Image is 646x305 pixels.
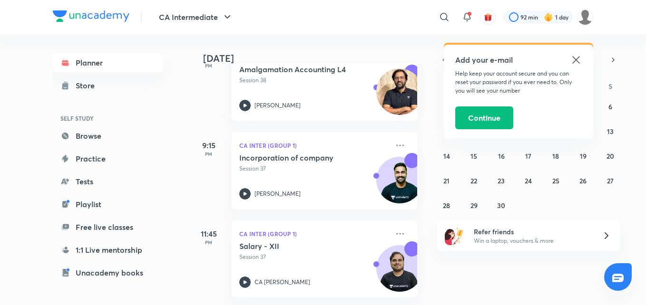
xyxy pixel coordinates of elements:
abbr: September 24, 2025 [525,176,532,185]
p: Session 37 [239,164,389,173]
abbr: September 28, 2025 [443,201,450,210]
a: 1:1 Live mentorship [53,240,163,259]
a: Company Logo [53,10,129,24]
abbr: Saturday [608,82,612,91]
button: September 6, 2025 [603,99,618,114]
img: avatar [484,13,492,21]
button: September 25, 2025 [548,173,563,188]
abbr: September 26, 2025 [579,176,587,185]
abbr: September 22, 2025 [470,176,477,185]
img: referral [445,226,464,245]
p: [PERSON_NAME] [254,190,301,198]
button: CA Intermediate [153,8,239,27]
abbr: September 23, 2025 [498,176,505,185]
button: September 19, 2025 [576,148,591,163]
h5: Amalgamation Accounting L4 [239,65,358,74]
button: September 20, 2025 [603,148,618,163]
h5: Salary - XII [239,241,358,251]
h6: SELF STUDY [53,110,163,126]
abbr: September 17, 2025 [525,152,531,161]
a: Tests [53,172,163,191]
abbr: September 27, 2025 [607,176,614,185]
button: September 27, 2025 [603,173,618,188]
img: Avatar [377,162,422,208]
abbr: September 14, 2025 [443,152,450,161]
div: Store [76,80,100,91]
img: Company Logo [53,10,129,22]
button: September 30, 2025 [494,198,509,213]
p: Session 37 [239,253,389,261]
button: September 29, 2025 [466,198,481,213]
h5: 11:45 [190,228,228,239]
button: September 14, 2025 [439,148,454,163]
button: September 15, 2025 [466,148,481,163]
button: September 22, 2025 [466,173,481,188]
h5: Add your e-mail [455,54,582,66]
abbr: September 30, 2025 [497,201,505,210]
p: Session 38 [239,76,389,85]
h4: [DATE] [203,53,427,64]
p: Win a laptop, vouchers & more [474,237,591,245]
button: September 24, 2025 [521,173,536,188]
h6: Refer friends [474,227,591,237]
p: PM [190,151,228,157]
a: Practice [53,149,163,168]
p: CA Inter (Group 1) [239,228,389,239]
p: CA [PERSON_NAME] [254,278,310,286]
h5: Incorporation of company [239,153,358,162]
abbr: September 6, 2025 [608,102,612,111]
p: [PERSON_NAME] [254,101,301,110]
img: Shikha kumari [577,9,593,25]
button: September 28, 2025 [439,198,454,213]
button: September 23, 2025 [494,173,509,188]
abbr: September 15, 2025 [470,152,477,161]
p: PM [190,239,228,245]
a: Free live classes [53,218,163,237]
p: PM [190,63,228,68]
h5: 9:15 [190,140,228,151]
img: streak [544,12,553,22]
abbr: September 19, 2025 [580,152,587,161]
button: September 21, 2025 [439,173,454,188]
p: CA Inter (Group 1) [239,140,389,151]
button: September 26, 2025 [576,173,591,188]
abbr: September 13, 2025 [607,127,614,136]
a: Browse [53,126,163,145]
abbr: September 16, 2025 [498,152,505,161]
abbr: September 25, 2025 [552,176,559,185]
button: September 17, 2025 [521,148,536,163]
button: Continue [455,106,513,129]
button: September 16, 2025 [494,148,509,163]
button: September 7, 2025 [439,124,454,139]
button: September 18, 2025 [548,148,563,163]
a: Unacademy books [53,263,163,282]
abbr: September 29, 2025 [470,201,478,210]
button: September 13, 2025 [603,124,618,139]
a: Store [53,76,163,95]
abbr: September 20, 2025 [607,152,614,161]
p: Help keep your account secure and you can reset your password if you ever need to. Only you will ... [455,69,582,95]
abbr: September 21, 2025 [443,176,450,185]
a: Planner [53,53,163,72]
a: Playlist [53,195,163,214]
button: avatar [480,10,496,25]
img: Avatar [377,250,422,296]
abbr: September 18, 2025 [552,152,559,161]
